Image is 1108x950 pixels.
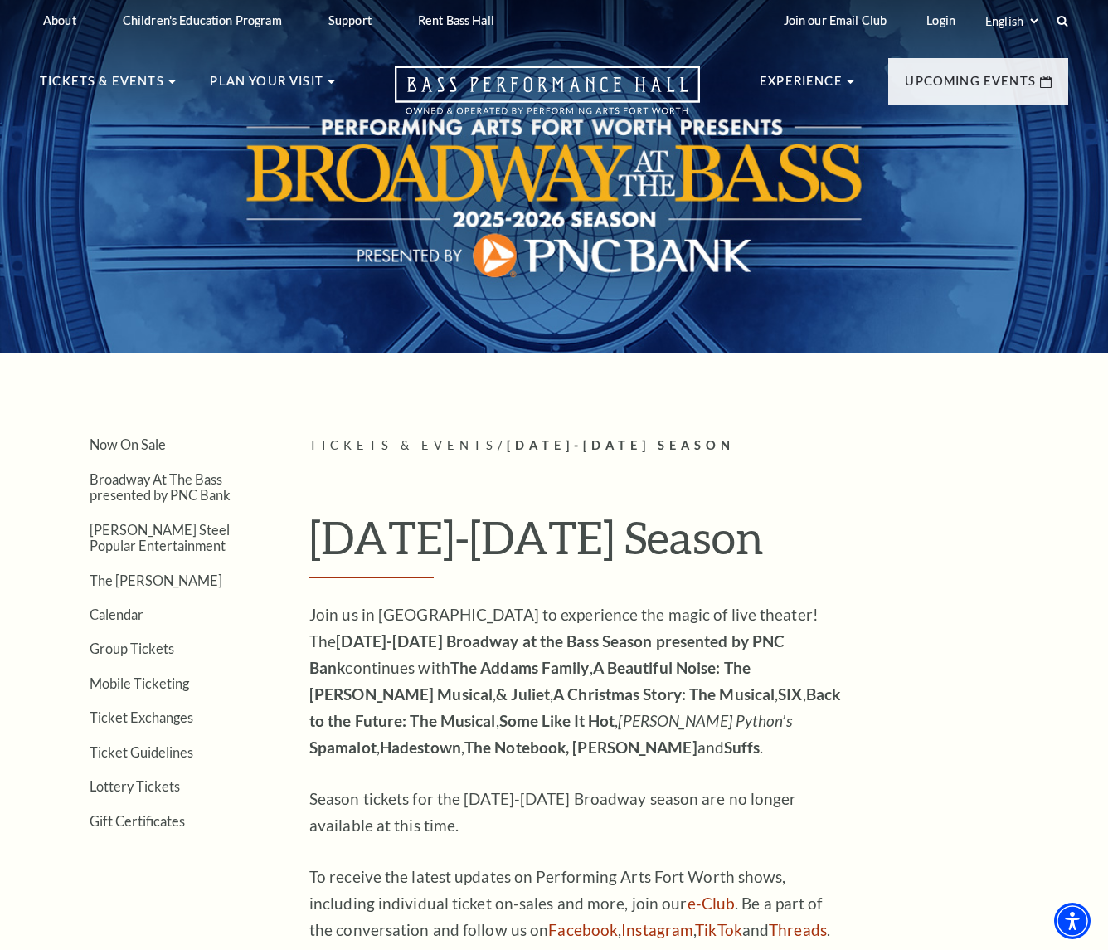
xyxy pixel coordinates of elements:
[618,711,791,730] em: [PERSON_NAME] Python’s
[778,684,802,704] strong: SIX
[210,71,323,101] p: Plan Your Visit
[464,738,697,757] strong: The Notebook, [PERSON_NAME]
[724,738,761,757] strong: Suffs
[553,684,775,704] strong: A Christmas Story: The Musical
[309,864,848,943] p: To receive the latest updates on Performing Arts Fort Worth shows, including individual ticket on...
[90,522,230,553] a: [PERSON_NAME] Steel Popular Entertainment
[90,778,180,794] a: Lottery Tickets
[90,675,189,691] a: Mobile Ticketing
[40,71,164,101] p: Tickets & Events
[90,471,231,503] a: Broadway At The Bass presented by PNC Bank
[309,658,751,704] strong: A Beautiful Noise: The [PERSON_NAME] Musical
[496,684,550,704] strong: & Juliet
[309,631,785,677] strong: [DATE]-[DATE] Broadway at the Bass Season presented by PNC Bank
[982,13,1041,29] select: Select:
[621,920,693,939] a: Instagram - open in a new tab
[43,13,76,27] p: About
[309,786,848,839] p: Season tickets for the [DATE]-[DATE] Broadway season are no longer available at this time.
[90,436,166,452] a: Now On Sale
[499,711,615,730] strong: Some Like It Hot
[380,738,461,757] strong: Hadestown
[309,684,840,730] strong: Back to the Future: The Musical
[90,813,185,829] a: Gift Certificates
[507,438,735,452] span: [DATE]-[DATE] Season
[90,607,143,622] a: Calendar
[90,744,193,760] a: Ticket Guidelines
[760,71,843,101] p: Experience
[695,920,742,939] a: TikTok - open in a new tab
[328,13,372,27] p: Support
[688,894,736,913] a: e-Club
[309,602,848,761] p: Join us in [GEOGRAPHIC_DATA] to experience the magic of live theater! The continues with , , , , ...
[123,13,282,27] p: Children's Education Program
[90,709,193,725] a: Ticket Exchanges
[309,438,498,452] span: Tickets & Events
[309,738,377,757] strong: Spamalot
[309,510,1068,578] h1: [DATE]-[DATE] Season
[309,436,1068,456] p: /
[548,920,618,939] a: Facebook - open in a new tab
[90,641,174,656] a: Group Tickets
[450,658,590,677] strong: The Addams Family
[769,920,827,939] a: Threads - open in a new tab
[90,572,222,588] a: The [PERSON_NAME]
[418,13,494,27] p: Rent Bass Hall
[1054,903,1091,939] div: Accessibility Menu
[905,71,1036,101] p: Upcoming Events
[335,66,760,131] a: Open this option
